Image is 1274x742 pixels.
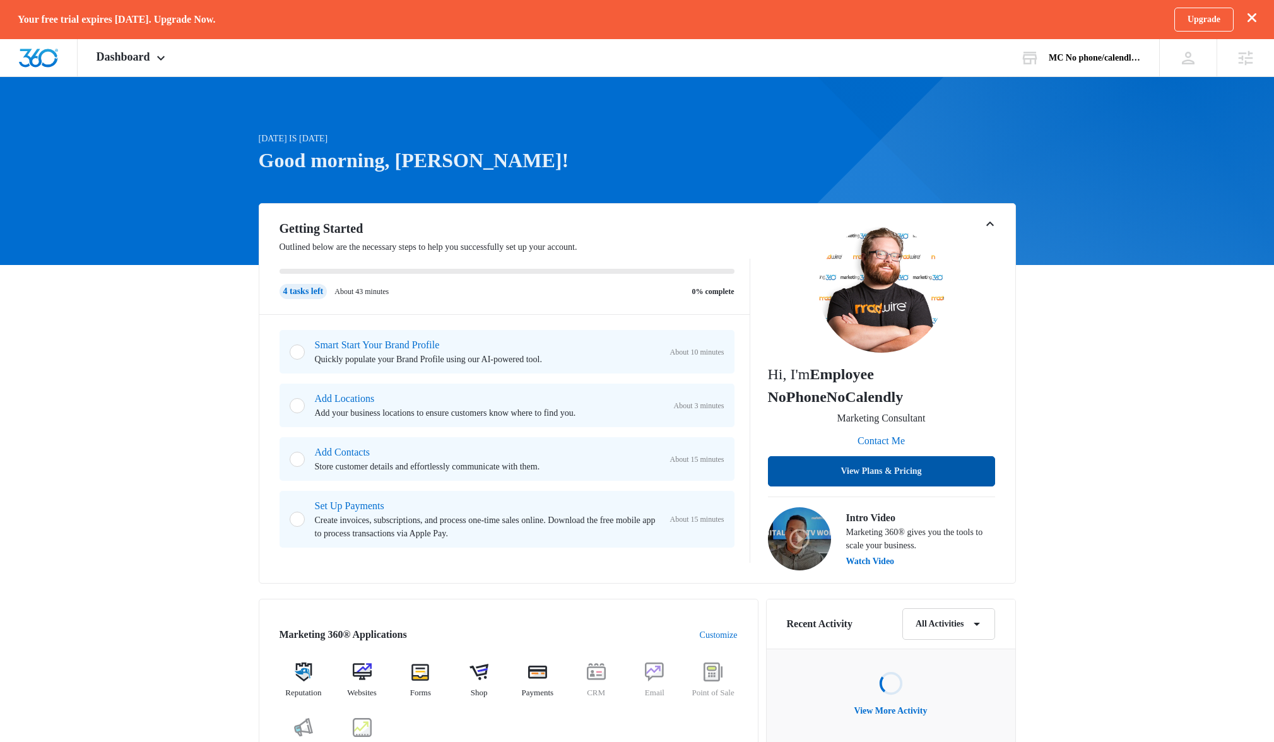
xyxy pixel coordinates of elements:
span: About 3 minutes [674,400,724,411]
div: account name [1049,53,1141,63]
button: dismiss this dialog [1247,13,1256,25]
div: 4 tasks left [280,284,327,299]
a: Reputation [280,662,328,708]
button: Watch Video [846,557,895,566]
span: About 15 minutes [670,454,724,465]
span: Forms [410,686,431,699]
button: Contact Me [845,426,917,456]
span: CRM [587,686,605,699]
a: Forms [396,662,445,708]
p: About 43 minutes [334,286,389,297]
p: [DATE] is [DATE] [259,132,758,145]
a: Email [630,662,679,708]
span: About 15 minutes [670,514,724,525]
p: Marketing Consultant [837,411,926,426]
p: Marketing 360® gives you the tools to scale your business. [846,526,995,552]
img: Employee NoPhoneNoCalendly [818,227,945,353]
a: CRM [572,662,620,708]
a: Payments [514,662,562,708]
a: Add Contacts [315,447,370,457]
p: Hi, I'm [768,363,995,408]
button: Toggle Collapse [982,216,998,232]
a: Add Locations [315,393,375,404]
p: 0% complete [692,286,734,297]
p: Outlined below are the necessary steps to help you successfully set up your account. [280,240,750,254]
h2: Getting Started [280,219,750,238]
a: Smart Start Your Brand Profile [315,339,440,350]
span: Websites [347,686,377,699]
img: Intro Video [768,507,831,570]
a: Websites [338,662,386,708]
p: Store customer details and effortlessly communicate with them. [315,460,660,473]
span: Email [645,686,664,699]
button: View More Activity [842,696,940,726]
h1: Good morning, [PERSON_NAME]! [259,145,758,175]
a: Customize [700,628,738,642]
a: Upgrade [1174,8,1234,32]
span: Shop [471,686,488,699]
a: Set Up Payments [315,500,384,511]
h6: Recent Activity [787,616,852,632]
span: About 10 minutes [670,346,724,358]
p: Add your business locations to ensure customers know where to find you. [315,406,664,420]
button: All Activities [902,608,995,640]
p: Quickly populate your Brand Profile using our AI-powered tool. [315,353,660,366]
a: Shop [455,662,504,708]
h3: Intro Video [846,510,995,526]
span: Payments [522,686,554,699]
strong: Employee NoPhoneNoCalendly [768,366,904,405]
p: Create invoices, subscriptions, and process one-time sales online. Download the free mobile app t... [315,514,660,540]
a: Point of Sale [689,662,738,708]
span: Dashboard [97,50,150,64]
h2: Marketing 360® Applications [280,627,407,642]
span: Point of Sale [692,686,734,699]
button: View Plans & Pricing [768,456,995,486]
span: Reputation [285,686,321,699]
div: Dashboard [78,39,187,76]
p: Your free trial expires [DATE]. Upgrade Now. [18,13,215,25]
